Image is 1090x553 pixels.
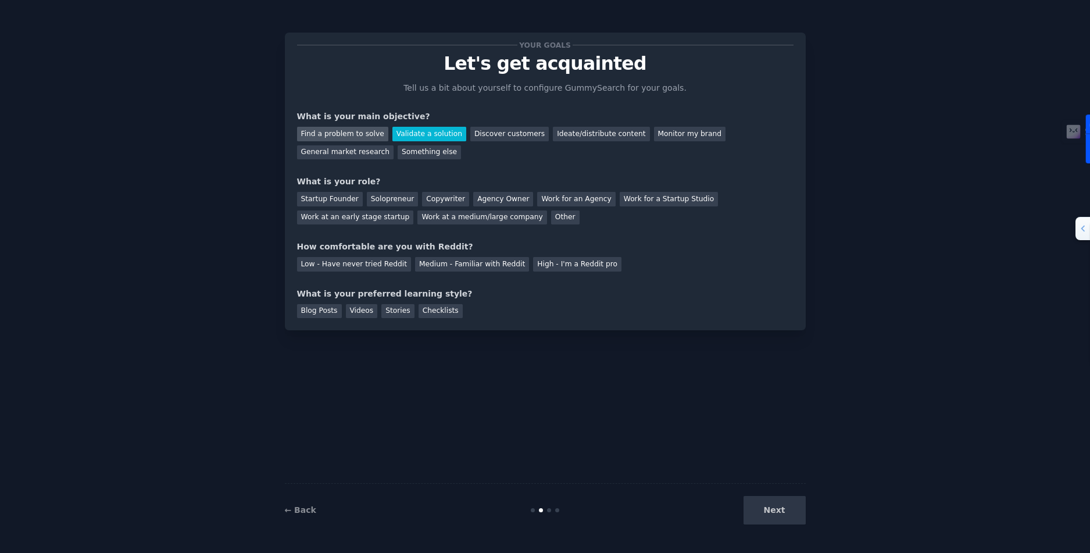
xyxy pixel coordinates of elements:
[399,82,692,94] p: Tell us a bit about yourself to configure GummySearch for your goals.
[422,192,469,206] div: Copywriter
[297,288,794,300] div: What is your preferred learning style?
[473,192,533,206] div: Agency Owner
[419,304,463,319] div: Checklists
[392,127,466,141] div: Validate a solution
[297,211,414,225] div: Work at an early stage startup
[297,110,794,123] div: What is your main objective?
[551,211,580,225] div: Other
[415,257,529,272] div: Medium - Familiar with Reddit
[297,176,794,188] div: What is your role?
[297,241,794,253] div: How comfortable are you with Reddit?
[297,127,388,141] div: Find a problem to solve
[553,127,649,141] div: Ideate/distribute content
[367,192,418,206] div: Solopreneur
[398,145,461,160] div: Something else
[297,257,411,272] div: Low - Have never tried Reddit
[381,304,414,319] div: Stories
[297,192,363,206] div: Startup Founder
[297,53,794,74] p: Let's get acquainted
[297,145,394,160] div: General market research
[533,257,621,272] div: High - I'm a Reddit pro
[417,211,546,225] div: Work at a medium/large company
[620,192,718,206] div: Work for a Startup Studio
[470,127,549,141] div: Discover customers
[517,39,573,51] span: Your goals
[346,304,378,319] div: Videos
[654,127,726,141] div: Monitor my brand
[297,304,342,319] div: Blog Posts
[285,505,316,515] a: ← Back
[537,192,615,206] div: Work for an Agency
